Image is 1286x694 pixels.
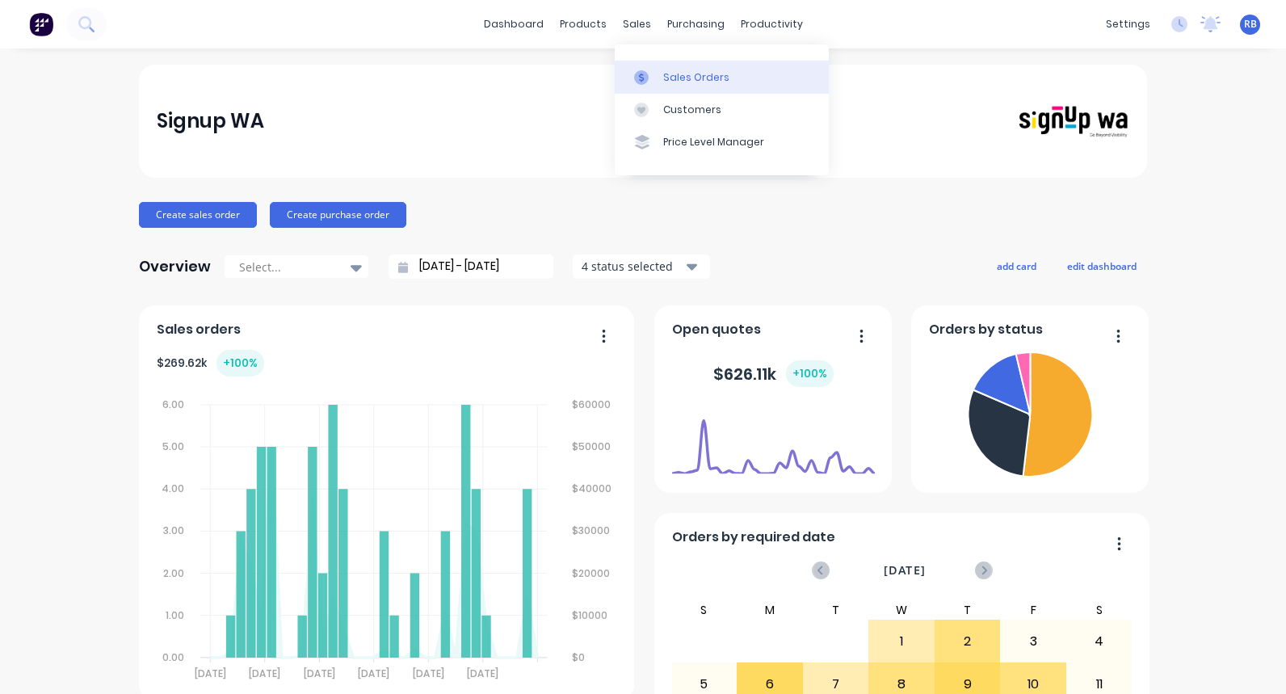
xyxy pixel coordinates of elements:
[573,254,710,279] button: 4 status selected
[270,202,406,228] button: Create purchase order
[671,600,738,620] div: S
[786,360,834,387] div: + 100 %
[162,440,184,453] tspan: 5.00
[737,600,803,620] div: M
[615,12,659,36] div: sales
[582,258,683,275] div: 4 status selected
[615,61,829,93] a: Sales Orders
[615,94,829,126] a: Customers
[884,562,926,579] span: [DATE]
[467,667,498,680] tspan: [DATE]
[476,12,552,36] a: dashboard
[1057,255,1147,276] button: edit dashboard
[869,621,934,662] div: 1
[663,103,721,117] div: Customers
[163,524,184,537] tspan: 3.00
[157,320,241,339] span: Sales orders
[573,650,586,664] tspan: $0
[304,667,335,680] tspan: [DATE]
[573,397,611,411] tspan: $60000
[573,566,611,580] tspan: $20000
[216,350,264,376] div: + 100 %
[659,12,733,36] div: purchasing
[803,600,869,620] div: T
[139,202,257,228] button: Create sales order
[157,105,264,137] div: Signup WA
[713,360,834,387] div: $ 626.11k
[573,608,608,622] tspan: $10000
[194,667,225,680] tspan: [DATE]
[1016,104,1129,139] img: Signup WA
[733,12,811,36] div: productivity
[249,667,280,680] tspan: [DATE]
[935,621,1000,662] div: 2
[986,255,1047,276] button: add card
[166,608,184,622] tspan: 1.00
[1000,600,1066,620] div: F
[663,70,729,85] div: Sales Orders
[573,524,611,537] tspan: $30000
[1066,600,1133,620] div: S
[1067,621,1132,662] div: 4
[162,397,184,411] tspan: 6.00
[162,482,184,495] tspan: 4.00
[935,600,1001,620] div: T
[672,320,761,339] span: Open quotes
[162,650,184,664] tspan: 0.00
[163,566,184,580] tspan: 2.00
[929,320,1043,339] span: Orders by status
[615,126,829,158] a: Price Level Manager
[29,12,53,36] img: Factory
[157,350,264,376] div: $ 269.62k
[139,250,211,283] div: Overview
[1244,17,1257,32] span: RB
[1098,12,1158,36] div: settings
[552,12,615,36] div: products
[358,667,389,680] tspan: [DATE]
[663,135,764,149] div: Price Level Manager
[1001,621,1065,662] div: 3
[573,440,611,453] tspan: $50000
[573,482,612,495] tspan: $40000
[413,667,444,680] tspan: [DATE]
[868,600,935,620] div: W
